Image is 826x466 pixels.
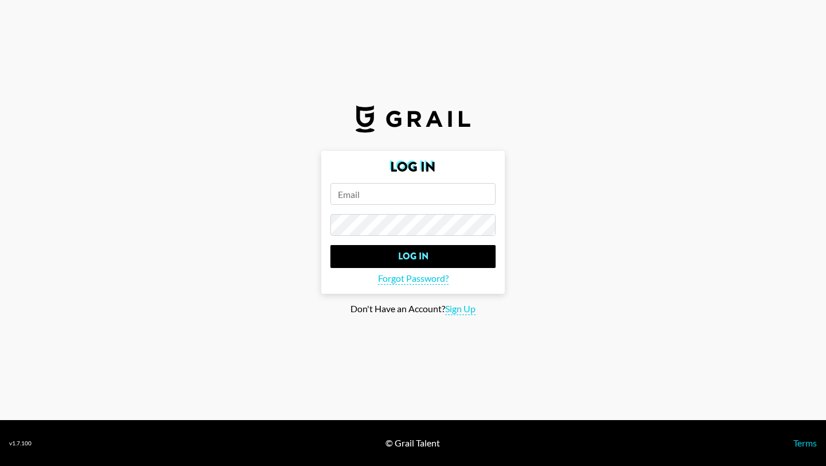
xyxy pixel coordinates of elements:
[793,437,817,448] a: Terms
[9,440,32,447] div: v 1.7.100
[330,183,496,205] input: Email
[330,245,496,268] input: Log In
[9,303,817,315] div: Don't Have an Account?
[378,273,449,285] span: Forgot Password?
[330,160,496,174] h2: Log In
[356,105,470,133] img: Grail Talent Logo
[385,437,440,449] div: © Grail Talent
[445,303,476,315] span: Sign Up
